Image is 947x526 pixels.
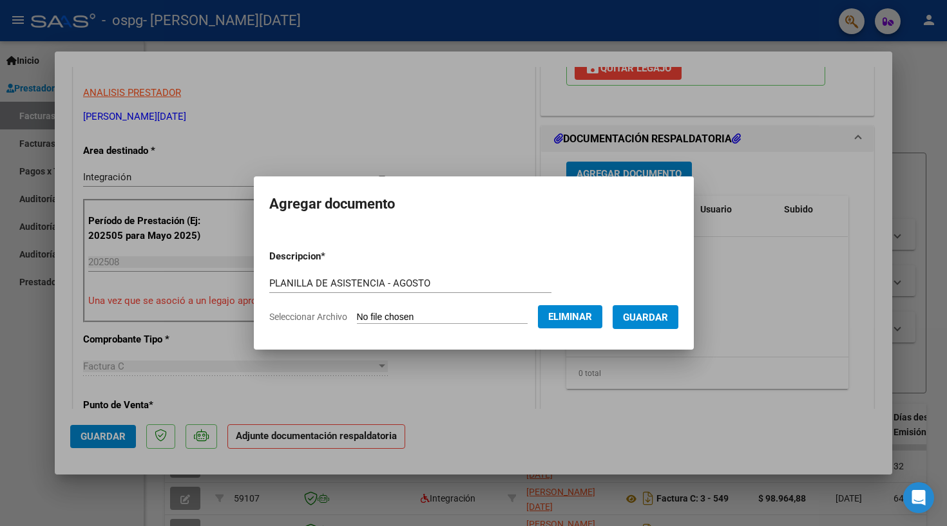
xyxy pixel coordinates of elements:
div: Open Intercom Messenger [903,482,934,513]
span: Seleccionar Archivo [269,312,347,322]
button: Guardar [613,305,678,329]
span: Guardar [623,312,668,323]
h2: Agregar documento [269,192,678,216]
span: Eliminar [548,311,592,323]
p: Descripcion [269,249,392,264]
button: Eliminar [538,305,602,328]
